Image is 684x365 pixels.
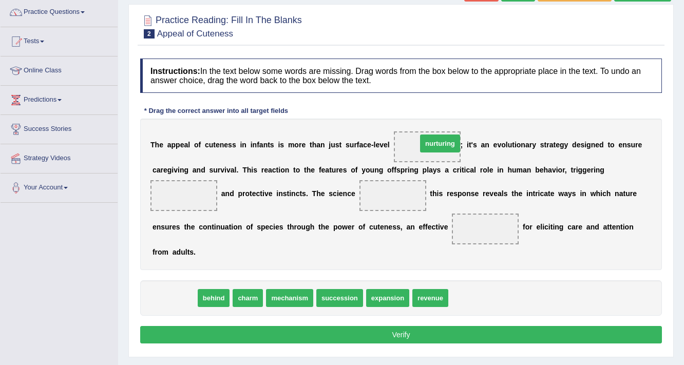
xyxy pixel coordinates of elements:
[198,141,201,149] b: f
[312,141,317,149] b: h
[188,141,190,149] b: l
[582,189,586,198] b: n
[600,166,604,174] b: g
[558,189,564,198] b: w
[293,166,296,174] b: t
[332,166,336,174] b: u
[591,189,596,198] b: w
[321,189,325,198] b: e
[558,166,563,174] b: o
[576,166,578,174] b: i
[514,189,519,198] b: h
[619,189,623,198] b: a
[339,189,343,198] b: e
[299,141,301,149] b: r
[236,166,238,174] b: .
[270,141,274,149] b: s
[429,166,433,174] b: a
[333,189,337,198] b: c
[167,166,172,174] b: g
[153,166,157,174] b: c
[296,166,300,174] b: o
[549,141,554,149] b: a
[194,141,199,149] b: o
[335,141,339,149] b: s
[157,29,233,39] small: Appeal of Cuteness
[515,141,517,149] b: i
[325,166,329,174] b: a
[467,141,469,149] b: i
[627,141,631,149] b: s
[497,166,499,174] b: i
[343,189,348,198] b: n
[1,86,118,111] a: Predictions
[167,141,172,149] b: a
[527,166,531,174] b: n
[259,141,263,149] b: a
[299,189,302,198] b: t
[251,141,253,149] b: i
[423,166,427,174] b: p
[564,141,568,149] b: y
[235,166,237,174] b: l
[501,141,506,149] b: o
[591,141,596,149] b: n
[460,166,462,174] b: i
[257,141,259,149] b: f
[264,166,268,174] b: e
[502,189,504,198] b: l
[150,180,217,211] span: Drop target
[401,166,405,174] b: p
[548,166,552,174] b: a
[278,141,280,149] b: i
[599,141,604,149] b: d
[231,166,235,174] b: a
[517,166,523,174] b: m
[288,141,294,149] b: m
[466,166,470,174] b: c
[247,166,252,174] b: h
[287,189,290,198] b: t
[540,189,544,198] b: c
[268,166,272,174] b: a
[553,141,556,149] b: t
[540,166,544,174] b: e
[228,141,232,149] b: s
[150,67,200,75] b: Instructions:
[437,166,441,174] b: s
[278,166,280,174] b: i
[1,27,118,53] a: Tests
[512,141,515,149] b: t
[405,166,407,174] b: r
[483,166,487,174] b: o
[374,141,376,149] b: l
[544,189,548,198] b: a
[582,166,587,174] b: g
[544,166,548,174] b: h
[201,166,205,174] b: d
[471,189,475,198] b: s
[230,189,234,198] b: d
[278,189,283,198] b: n
[351,166,355,174] b: o
[272,166,276,174] b: c
[481,141,485,149] b: a
[350,141,354,149] b: u
[427,166,429,174] b: l
[580,189,582,198] b: i
[367,141,371,149] b: e
[1,144,118,170] a: Strategy Videos
[550,189,555,198] b: e
[457,166,460,174] b: r
[263,141,268,149] b: n
[221,189,225,198] b: a
[180,166,184,174] b: n
[304,166,307,174] b: t
[225,189,230,198] b: n
[329,141,331,149] b: j
[594,166,596,174] b: i
[596,189,601,198] b: h
[489,189,493,198] b: v
[498,189,502,198] b: a
[285,166,290,174] b: n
